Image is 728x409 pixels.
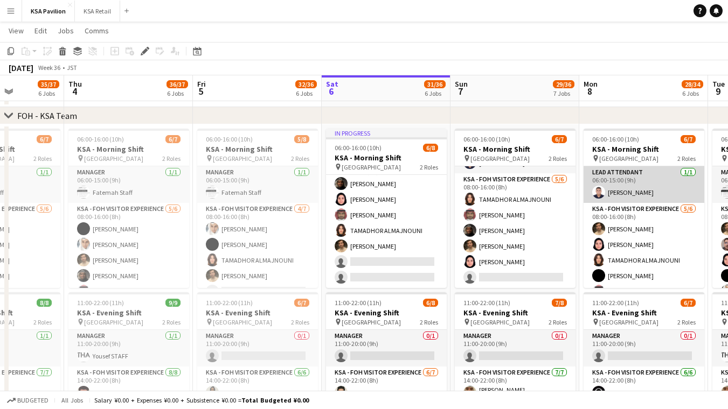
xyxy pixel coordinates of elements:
span: View [9,26,24,36]
a: Comms [80,24,113,38]
app-job-card: 06:00-16:00 (10h)6/7KSA - Morning Shift [GEOGRAPHIC_DATA]2 RolesManager1/106:00-15:00 (9h)Fatemah... [68,129,189,288]
span: 28/34 [682,80,703,88]
span: [GEOGRAPHIC_DATA] [470,318,530,326]
div: JST [67,64,77,72]
span: 6/7 [681,135,696,143]
span: 6/8 [423,144,438,152]
span: Mon [584,79,598,89]
span: Comms [85,26,109,36]
span: 4 [67,85,82,97]
span: 2 Roles [420,163,438,171]
span: All jobs [59,396,85,404]
span: [GEOGRAPHIC_DATA] [342,318,401,326]
span: 2 Roles [549,154,567,163]
span: 9/9 [165,299,181,307]
app-card-role: Manager1/106:00-15:00 (9h)Fatemah Staff [197,166,318,203]
span: Sat [326,79,338,89]
button: KSA Retail [75,1,120,22]
app-job-card: In progress06:00-16:00 (10h)6/8KSA - Morning Shift [GEOGRAPHIC_DATA]2 RolesManager1/106:00-15:00 ... [326,129,447,288]
h3: KSA - Evening Shift [68,308,189,318]
span: 2 Roles [162,154,181,163]
div: 6 Jobs [296,89,316,97]
app-card-role: Manager0/111:00-20:00 (9h) [584,330,704,366]
app-card-role: Manager0/111:00-20:00 (9h) [455,330,576,366]
app-card-role: Manager1/106:00-15:00 (9h)Fatemah Staff [68,166,189,203]
span: [GEOGRAPHIC_DATA] [213,318,272,326]
span: 2 Roles [420,318,438,326]
span: Thu [68,79,82,89]
span: 11:00-22:00 (11h) [206,299,253,307]
span: 2 Roles [33,154,52,163]
div: 7 Jobs [553,89,574,97]
span: [GEOGRAPHIC_DATA] [470,154,530,163]
span: 2 Roles [291,154,309,163]
div: 6 Jobs [682,89,703,97]
app-card-role: Manager0/111:00-20:00 (9h) [326,330,447,366]
span: 29/36 [553,80,574,88]
span: 06:00-16:00 (10h) [335,144,382,152]
span: 2 Roles [162,318,181,326]
h3: KSA - Morning Shift [68,144,189,154]
span: 5 [196,85,206,97]
h3: KSA - Morning Shift [326,153,447,163]
a: View [4,24,28,38]
span: 6/7 [37,135,52,143]
span: 5/8 [294,135,309,143]
app-card-role: KSA - FOH Visitor Experience5/608:00-16:00 (8h)[PERSON_NAME][PERSON_NAME]TAMADHOR ALMAJNOUNI[PERS... [584,203,704,318]
div: 06:00-16:00 (10h)6/7KSA - Morning Shift [GEOGRAPHIC_DATA]2 RolesLEAD ATTENDANT1/106:00-15:00 (9h)... [455,129,576,288]
span: Budgeted [17,397,48,404]
h3: KSA - Evening Shift [584,308,704,318]
span: 2 Roles [549,318,567,326]
span: 06:00-16:00 (10h) [77,135,124,143]
span: 32/36 [295,80,317,88]
span: Tue [712,79,725,89]
app-card-role: Manager0/111:00-20:00 (9h) [197,330,318,366]
span: [GEOGRAPHIC_DATA] [213,154,272,163]
span: [GEOGRAPHIC_DATA] [342,163,401,171]
div: 6 Jobs [167,89,188,97]
h3: KSA - Evening Shift [197,308,318,318]
span: 31/36 [424,80,446,88]
div: 06:00-16:00 (10h)5/8KSA - Morning Shift [GEOGRAPHIC_DATA]2 RolesManager1/106:00-15:00 (9h)Fatemah... [197,129,318,288]
a: Edit [30,24,51,38]
span: Edit [34,26,47,36]
span: Total Budgeted ¥0.00 [241,396,309,404]
span: [GEOGRAPHIC_DATA] [84,154,143,163]
span: Fri [197,79,206,89]
span: 6/7 [165,135,181,143]
span: 2 Roles [677,318,696,326]
span: 36/37 [167,80,188,88]
span: 06:00-16:00 (10h) [592,135,639,143]
div: [DATE] [9,62,33,73]
app-job-card: 06:00-16:00 (10h)6/7KSA - Morning Shift [GEOGRAPHIC_DATA]2 RolesLEAD ATTENDANT1/106:00-15:00 (9h)... [584,129,704,288]
span: 8 [582,85,598,97]
div: 6 Jobs [38,89,59,97]
a: Jobs [53,24,78,38]
span: 6/7 [552,135,567,143]
span: [GEOGRAPHIC_DATA] [599,154,658,163]
app-card-role: Manager1/111:00-20:00 (9h)Yousef STAFF [68,330,189,366]
app-card-role: KSA - FOH Visitor Experience4/708:00-16:00 (8h)[PERSON_NAME][PERSON_NAME]TAMADHOR ALMAJNOUNI[PERS... [197,203,318,333]
button: KSA Pavilion [22,1,75,22]
button: Budgeted [5,394,50,406]
span: Sun [455,79,468,89]
span: 2 Roles [33,318,52,326]
div: 6 Jobs [425,89,445,97]
span: 6/7 [294,299,309,307]
span: Week 36 [36,64,63,72]
span: 11:00-22:00 (11h) [335,299,382,307]
span: 11:00-22:00 (11h) [77,299,124,307]
span: 11:00-22:00 (11h) [463,299,510,307]
span: Jobs [58,26,74,36]
div: Salary ¥0.00 + Expenses ¥0.00 + Subsistence ¥0.00 = [94,396,309,404]
span: 6 [324,85,338,97]
h3: KSA - Evening Shift [455,308,576,318]
span: [GEOGRAPHIC_DATA] [599,318,658,326]
app-card-role: KSA - FOH Visitor Experience5/608:00-16:00 (8h)TAMADHOR ALMAJNOUNI[PERSON_NAME][PERSON_NAME][PERS... [455,173,576,288]
span: 6/8 [423,299,438,307]
h3: KSA - Morning Shift [584,144,704,154]
span: 6/7 [681,299,696,307]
